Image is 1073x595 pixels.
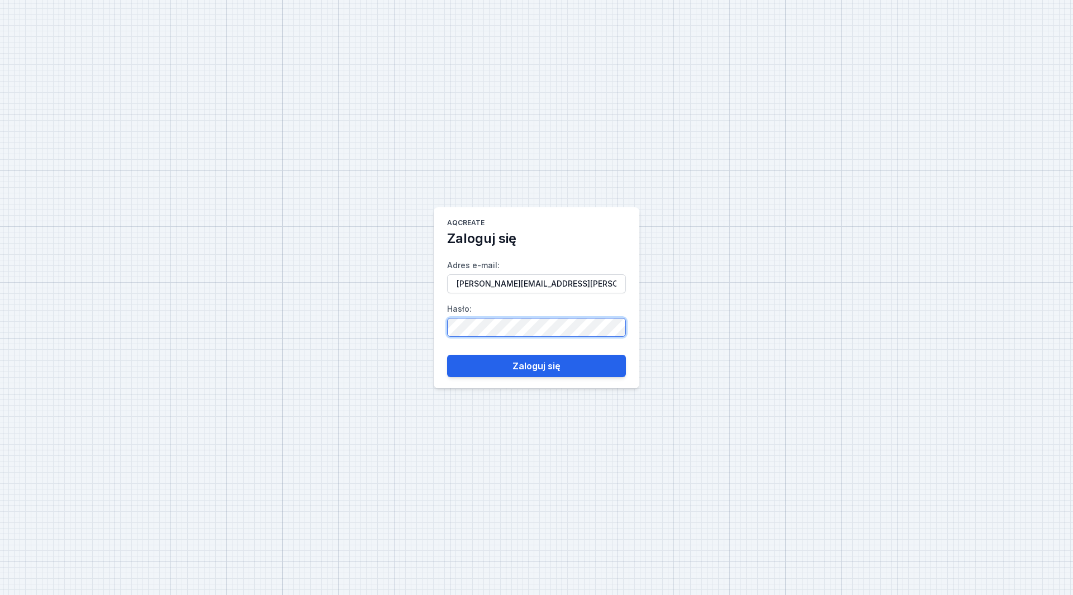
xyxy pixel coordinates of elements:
button: Zaloguj się [447,355,626,377]
label: Hasło : [447,300,626,337]
label: Adres e-mail : [447,256,626,293]
h2: Zaloguj się [447,230,516,247]
input: Adres e-mail: [447,274,626,293]
h1: AQcreate [447,218,485,230]
input: Hasło: [447,318,626,337]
